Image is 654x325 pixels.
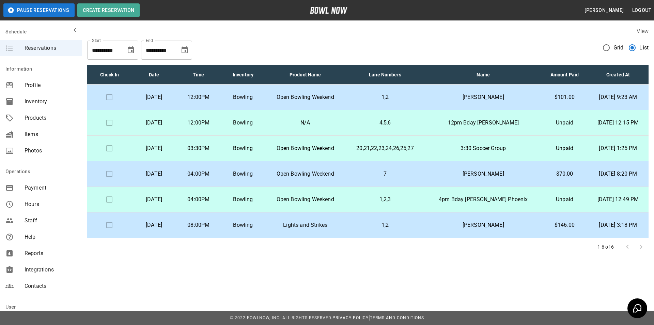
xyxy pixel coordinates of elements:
p: Open Bowling Weekend [271,144,340,152]
p: Open Bowling Weekend [271,93,340,101]
p: [DATE] [137,144,171,152]
p: 12:00PM [182,119,215,127]
p: [PERSON_NAME] [430,170,536,178]
p: 7 [351,170,420,178]
span: Grid [613,44,624,52]
p: [DATE] [137,170,171,178]
p: Bowling [226,93,260,101]
p: Bowling [226,221,260,229]
p: Open Bowling Weekend [271,195,340,204]
p: 1-6 of 6 [597,243,614,250]
span: List [639,44,649,52]
span: Reservations [25,44,76,52]
p: 04:00PM [182,195,215,204]
p: 12pm Bday [PERSON_NAME] [430,119,536,127]
p: [DATE] 3:18 PM [593,221,643,229]
p: Open Bowling Weekend [271,170,340,178]
p: [DATE] 12:49 PM [593,195,643,204]
img: logo [310,7,347,14]
p: [DATE] 8:20 PM [593,170,643,178]
p: N/A [271,119,340,127]
p: 20,21,22,23,24,26,25,27 [351,144,420,152]
span: Integrations [25,266,76,274]
p: 03:30PM [182,144,215,152]
th: Date [132,65,176,85]
label: View [637,28,649,34]
p: $70.00 [547,170,582,178]
p: $101.00 [547,93,582,101]
span: © 2022 BowlNow, Inc. All Rights Reserved. [230,315,332,320]
p: [DATE] 12:15 PM [593,119,643,127]
a: Terms and Conditions [370,315,424,320]
th: Name [425,65,542,85]
p: Bowling [226,195,260,204]
button: [PERSON_NAME] [582,4,626,17]
p: Bowling [226,119,260,127]
p: Unpaid [547,119,582,127]
span: Hours [25,200,76,208]
span: Help [25,233,76,241]
th: Inventory [221,65,265,85]
p: 1,2,3 [351,195,420,204]
button: Pause Reservations [3,3,75,17]
span: Profile [25,81,76,89]
p: [DATE] 9:23 AM [593,93,643,101]
button: Choose date, selected date is Sep 11, 2025 [124,43,138,57]
a: Privacy Policy [332,315,369,320]
button: Create Reservation [77,3,140,17]
span: Photos [25,147,76,155]
p: Bowling [226,170,260,178]
p: 12:00PM [182,93,215,101]
p: [DATE] [137,221,171,229]
th: Lane Numbers [345,65,425,85]
p: 1,2 [351,93,420,101]
span: Reports [25,249,76,257]
p: [DATE] [137,119,171,127]
p: [PERSON_NAME] [430,221,536,229]
p: 1,2 [351,221,420,229]
p: 08:00PM [182,221,215,229]
p: 4pm Bday [PERSON_NAME] Phoenix [430,195,536,204]
button: Logout [629,4,654,17]
p: Unpaid [547,144,582,152]
span: Inventory [25,98,76,106]
th: Check In [87,65,132,85]
p: [DATE] [137,93,171,101]
p: Bowling [226,144,260,152]
span: Payment [25,184,76,192]
p: [PERSON_NAME] [430,93,536,101]
p: 4,5,6 [351,119,420,127]
th: Created At [588,65,649,85]
th: Time [176,65,221,85]
p: 3:30 Soccer Group [430,144,536,152]
th: Product Name [265,65,345,85]
span: Products [25,114,76,122]
p: 04:00PM [182,170,215,178]
th: Amount Paid [542,65,588,85]
p: [DATE] [137,195,171,204]
p: $146.00 [547,221,582,229]
span: Contacts [25,282,76,290]
p: [DATE] 1:25 PM [593,144,643,152]
p: Lights and Strikes [271,221,340,229]
button: Choose date, selected date is Sep 13, 2025 [178,43,191,57]
span: Staff [25,217,76,225]
span: Items [25,130,76,138]
p: Unpaid [547,195,582,204]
